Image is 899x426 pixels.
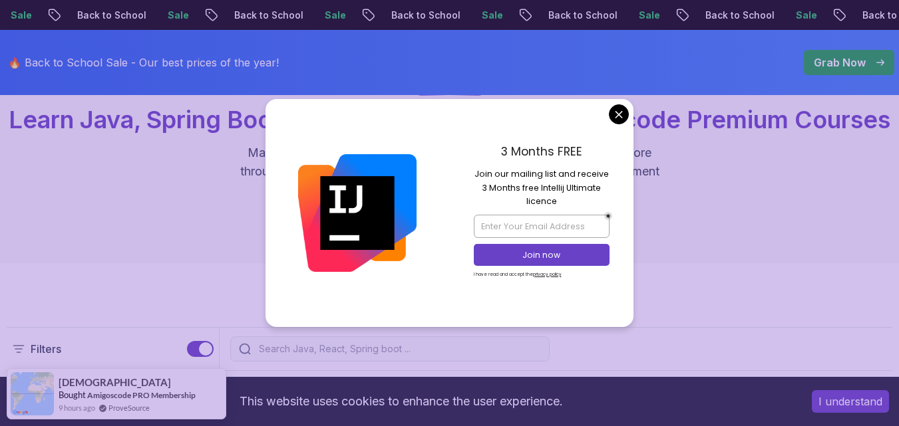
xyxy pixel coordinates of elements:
p: Sale [135,9,178,22]
p: 🔥 Back to School Sale - Our best prices of the year! [8,54,279,70]
p: Sale [449,9,492,22]
p: Back to School [359,9,449,22]
div: This website uses cookies to enhance the user experience. [10,387,792,416]
input: Search Java, React, Spring boot ... [256,342,541,356]
p: Master in-demand skills like Java, Spring Boot, DevOps, React, and more through hands-on, expert-... [226,144,673,199]
span: Learn Java, Spring Boot, DevOps & More with Amigoscode Premium Courses [9,105,890,134]
span: [DEMOGRAPHIC_DATA] [59,377,171,388]
p: Back to School [516,9,606,22]
p: Sale [292,9,335,22]
p: Sale [606,9,649,22]
button: Accept cookies [812,390,889,413]
p: Filters [31,341,61,357]
a: Amigoscode PRO Membership [87,390,196,400]
p: Back to School [202,9,292,22]
span: 9 hours ago [59,402,95,413]
p: Grab Now [814,54,866,70]
p: Back to School [45,9,135,22]
a: ProveSource [108,402,150,413]
p: Back to School [673,9,763,22]
img: provesource social proof notification image [11,372,54,415]
span: Bought [59,389,86,400]
p: Sale [763,9,806,22]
